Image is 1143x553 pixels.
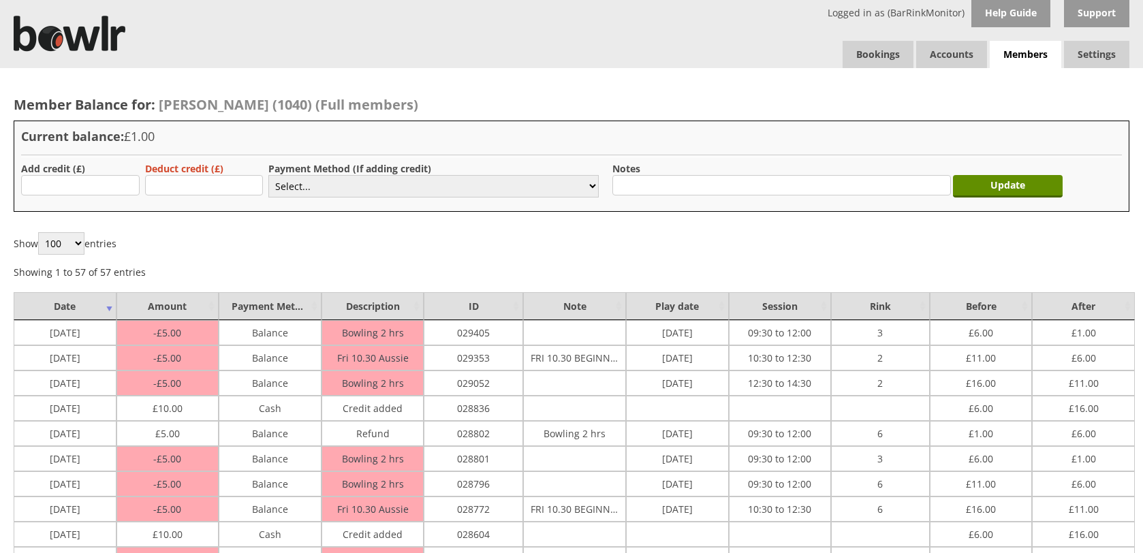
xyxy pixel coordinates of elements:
[626,370,729,396] td: [DATE]
[424,292,523,320] td: ID : activate to sort column ascending
[219,446,322,471] td: Balance
[219,396,322,421] td: Cash
[424,370,523,396] td: 029052
[219,496,322,522] td: Balance
[219,471,322,496] td: Balance
[153,503,181,516] span: 5.00
[1071,474,1096,490] span: 6.00
[969,323,993,339] span: 6.00
[626,496,729,522] td: [DATE]
[729,421,832,446] td: 09:30 to 12:00
[424,446,523,471] td: 028801
[14,446,116,471] td: [DATE]
[626,320,729,345] td: [DATE]
[930,292,1033,320] td: Before : activate to sort column ascending
[219,370,322,396] td: Balance
[14,421,116,446] td: [DATE]
[155,424,180,440] span: 5.00
[219,522,322,547] td: Cash
[153,452,181,465] span: 5.00
[626,471,729,496] td: [DATE]
[969,524,993,541] span: 6.00
[729,471,832,496] td: 09:30 to 12:00
[831,292,930,320] td: Rink : activate to sort column ascending
[21,128,1122,144] h3: Current balance:
[153,398,183,415] span: 10.00
[1069,524,1099,541] span: 16.00
[966,348,996,364] span: 11.00
[626,446,729,471] td: [DATE]
[729,345,832,370] td: 10:30 to 12:30
[322,396,424,421] td: Credit added
[729,496,832,522] td: 10:30 to 12:30
[14,320,116,345] td: [DATE]
[322,345,424,370] td: Fri 10.30 Aussie
[124,128,155,144] span: £1.00
[219,345,322,370] td: Balance
[523,292,626,320] td: Note : activate to sort column ascending
[1071,424,1096,440] span: 6.00
[729,446,832,471] td: 09:30 to 12:00
[14,522,116,547] td: [DATE]
[322,496,424,522] td: Fri 10.30 Aussie
[424,421,523,446] td: 028802
[21,162,85,175] label: Add credit (£)
[1069,373,1099,390] span: 11.00
[626,292,729,320] td: Play date : activate to sort column ascending
[219,421,322,446] td: Balance
[626,421,729,446] td: [DATE]
[153,377,181,390] span: 5.00
[966,373,996,390] span: 16.00
[1069,398,1099,415] span: 16.00
[322,471,424,496] td: Bowling 2 hrs
[155,95,418,114] a: [PERSON_NAME] (1040) (Full members)
[322,320,424,345] td: Bowling 2 hrs
[969,449,993,465] span: 6.00
[424,522,523,547] td: 028604
[1071,348,1096,364] span: 6.00
[219,320,322,345] td: Balance
[612,162,640,175] label: Notes
[523,421,626,446] td: Bowling 2 hrs
[145,162,223,175] label: Deduct credit (£)
[268,162,431,175] label: Payment Method (If adding credit)
[153,326,181,339] span: 5.00
[424,396,523,421] td: 028836
[966,474,996,490] span: 11.00
[116,292,219,320] td: Amount : activate to sort column ascending
[1071,449,1096,465] span: 1.00
[14,237,116,250] label: Show entries
[38,232,84,255] select: Showentries
[424,471,523,496] td: 028796
[831,320,930,345] td: 3
[14,292,116,320] td: Date : activate to sort column ascending
[1069,499,1099,516] span: 11.00
[831,345,930,370] td: 2
[969,398,993,415] span: 6.00
[831,446,930,471] td: 3
[831,421,930,446] td: 6
[14,95,1129,114] h2: Member Balance for:
[14,258,146,279] div: Showing 1 to 57 of 57 entries
[424,496,523,522] td: 028772
[523,345,626,370] td: FRI 10.30 BEGINNERS AND IMPROVERS
[831,370,930,396] td: 2
[969,424,993,440] span: 1.00
[14,471,116,496] td: [DATE]
[14,345,116,370] td: [DATE]
[14,496,116,522] td: [DATE]
[14,370,116,396] td: [DATE]
[729,292,832,320] td: Session : activate to sort column ascending
[626,345,729,370] td: [DATE]
[322,522,424,547] td: Credit added
[322,446,424,471] td: Bowling 2 hrs
[322,292,424,320] td: Description : activate to sort column ascending
[159,95,418,114] span: [PERSON_NAME] (1040) (Full members)
[424,345,523,370] td: 029353
[153,524,183,541] span: 10.00
[1064,41,1129,68] span: Settings
[990,41,1061,69] span: Members
[729,320,832,345] td: 09:30 to 12:00
[953,175,1063,197] input: Update
[966,499,996,516] span: 16.00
